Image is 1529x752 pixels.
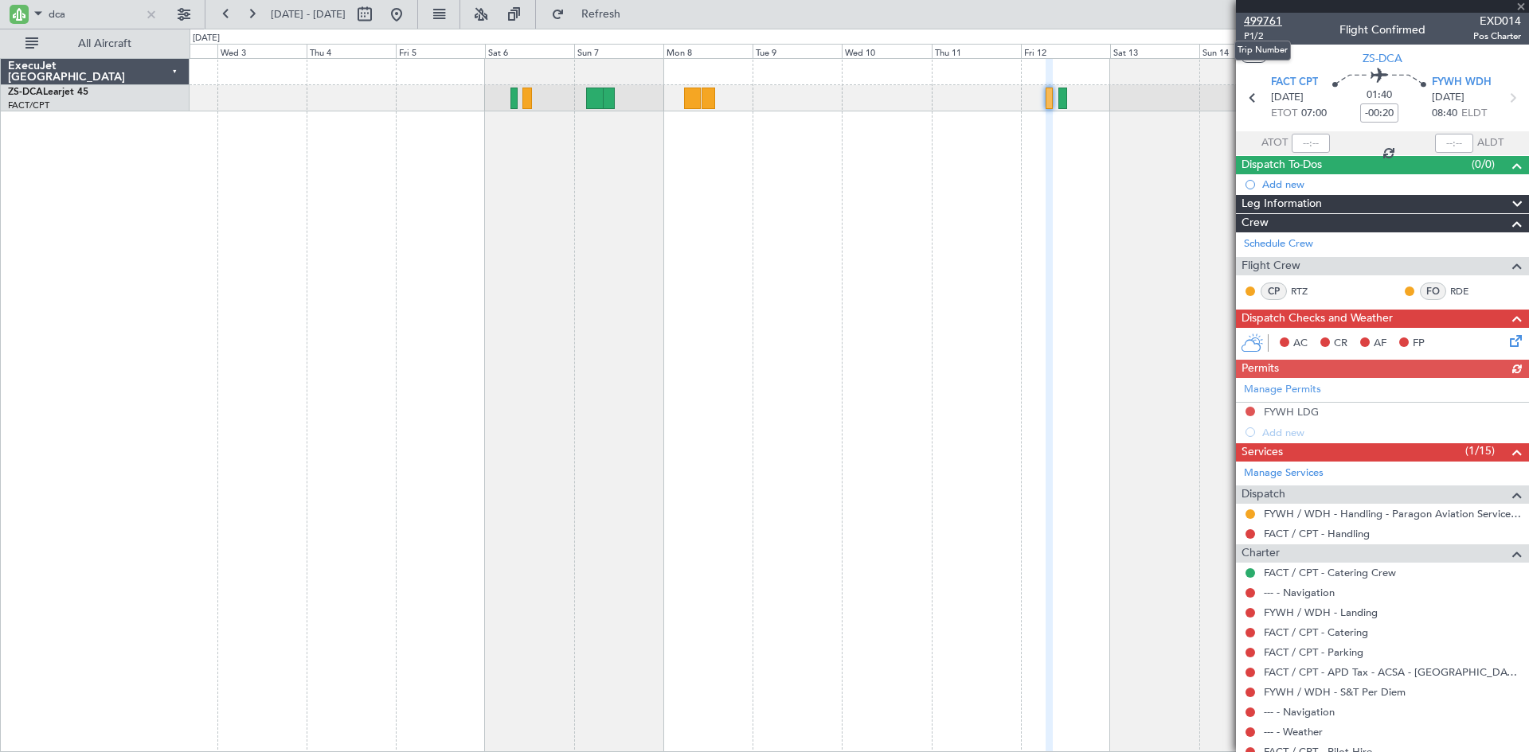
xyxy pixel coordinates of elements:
[1473,29,1521,43] span: Pos Charter
[485,44,574,58] div: Sat 6
[1367,88,1392,103] span: 01:40
[1242,257,1300,275] span: Flight Crew
[193,32,220,45] div: [DATE]
[544,2,639,27] button: Refresh
[1432,75,1492,91] span: FYWH WDH
[8,99,49,111] a: FACT/CPT
[271,7,346,21] span: [DATE] - [DATE]
[1264,566,1396,579] a: FACT / CPT - Catering Crew
[574,44,663,58] div: Sun 7
[1363,50,1402,67] span: ZS-DCA
[1242,310,1393,328] span: Dispatch Checks and Weather
[1264,507,1521,520] a: FYWH / WDH - Handling - Paragon Aviation Services (Pty) Ltd
[1262,177,1521,191] div: Add new
[1477,135,1504,151] span: ALDT
[1264,665,1521,679] a: FACT / CPT - APD Tax - ACSA - [GEOGRAPHIC_DATA] International FACT / CPT
[1242,544,1280,563] span: Charter
[1465,442,1495,459] span: (1/15)
[1271,75,1318,91] span: FACT CPT
[1264,685,1406,699] a: FYWH / WDH - S&T Per Diem
[1432,90,1464,106] span: [DATE]
[1234,41,1291,60] div: Trip Number
[1264,586,1335,599] a: --- - Navigation
[1199,44,1289,58] div: Sun 14
[8,88,88,97] a: ZS-DCALearjet 45
[1244,466,1324,481] a: Manage Services
[1242,443,1283,462] span: Services
[1413,336,1425,352] span: FP
[1261,282,1287,300] div: CP
[1264,625,1368,639] a: FACT / CPT - Catering
[1021,44,1110,58] div: Fri 12
[568,9,635,20] span: Refresh
[1242,214,1269,232] span: Crew
[1264,645,1363,659] a: FACT / CPT - Parking
[8,88,43,97] span: ZS-DCA
[1271,106,1297,122] span: ETOT
[41,38,168,49] span: All Aircraft
[1242,195,1322,213] span: Leg Information
[1334,336,1347,352] span: CR
[1339,21,1425,38] div: Flight Confirmed
[1264,725,1323,738] a: --- - Weather
[1264,527,1370,540] a: FACT / CPT - Handling
[49,2,140,26] input: A/C (Reg. or Type)
[1244,236,1313,252] a: Schedule Crew
[1450,284,1486,298] a: RDE
[1242,156,1322,174] span: Dispatch To-Dos
[217,44,307,58] div: Wed 3
[1271,90,1304,106] span: [DATE]
[1264,705,1335,719] a: --- - Navigation
[932,44,1021,58] div: Thu 11
[396,44,485,58] div: Fri 5
[842,44,931,58] div: Wed 10
[1461,106,1487,122] span: ELDT
[1110,44,1199,58] div: Sat 13
[1293,336,1308,352] span: AC
[1242,485,1285,504] span: Dispatch
[1264,606,1378,619] a: FYWH / WDH - Landing
[663,44,753,58] div: Mon 8
[1301,106,1327,122] span: 07:00
[307,44,396,58] div: Thu 4
[1291,284,1327,298] a: RTZ
[1432,106,1457,122] span: 08:40
[18,31,173,56] button: All Aircraft
[1473,13,1521,29] span: EXD014
[1244,13,1282,29] span: 499761
[1472,156,1495,173] span: (0/0)
[1420,282,1446,300] div: FO
[1374,336,1386,352] span: AF
[1261,135,1288,151] span: ATOT
[753,44,842,58] div: Tue 9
